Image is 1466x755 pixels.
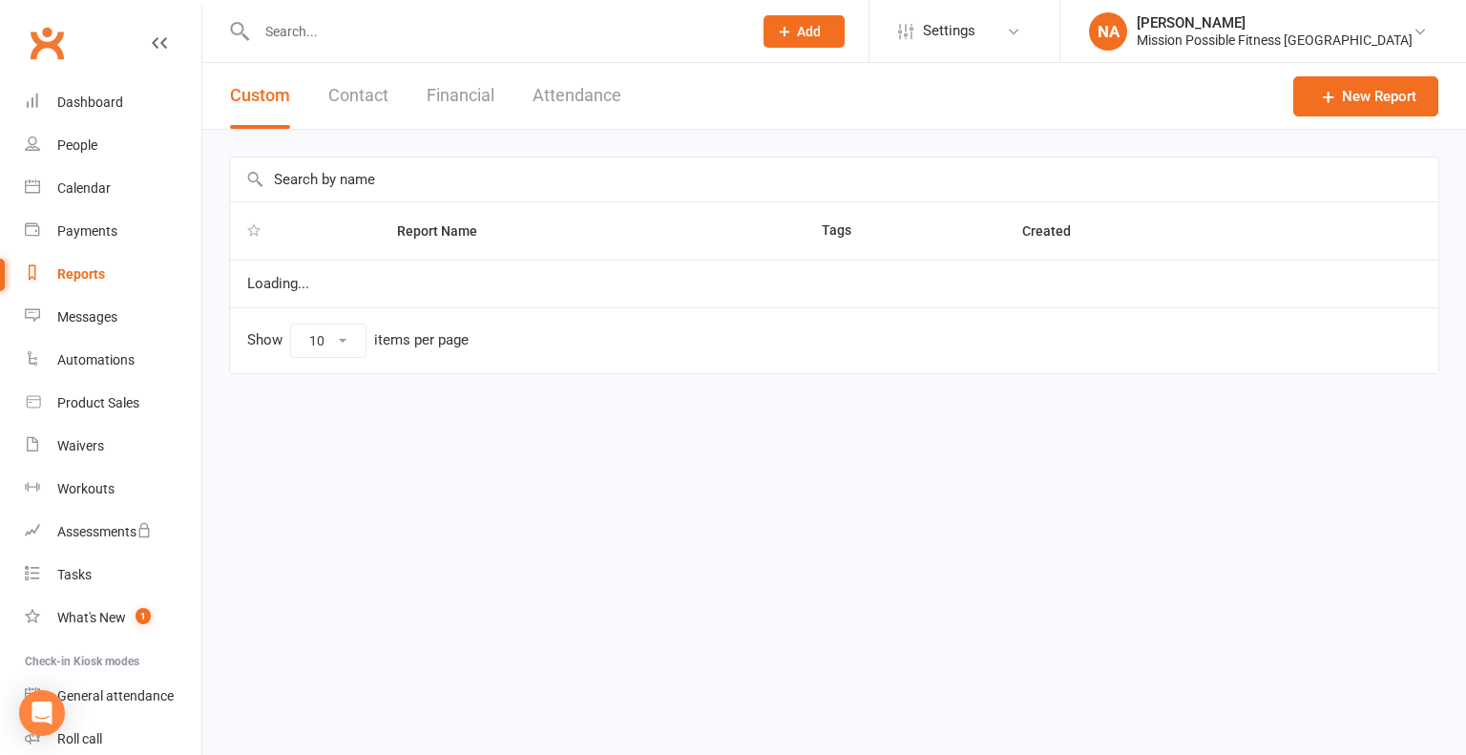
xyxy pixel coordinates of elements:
div: What's New [57,610,126,625]
div: Tasks [57,567,92,582]
a: Automations [25,339,201,382]
a: Messages [25,296,201,339]
input: Search by name [230,157,1438,201]
div: Dashboard [57,94,123,110]
a: Workouts [25,468,201,511]
span: 1 [136,608,151,624]
div: Assessments [57,524,152,539]
a: Reports [25,253,201,296]
div: General attendance [57,688,174,703]
button: Financial [427,63,494,129]
button: Contact [328,63,388,129]
div: NA [1089,12,1127,51]
div: Automations [57,352,135,367]
div: Waivers [57,438,104,453]
div: Workouts [57,481,115,496]
div: items per page [374,332,469,348]
input: Search... [251,18,739,45]
a: Assessments [25,511,201,554]
span: Settings [923,10,975,52]
a: Calendar [25,167,201,210]
div: [PERSON_NAME] [1137,14,1413,31]
button: Attendance [533,63,621,129]
div: Mission Possible Fitness [GEOGRAPHIC_DATA] [1137,31,1413,49]
a: Payments [25,210,201,253]
div: Open Intercom Messenger [19,690,65,736]
span: Created [1022,223,1092,239]
a: Product Sales [25,382,201,425]
span: Add [797,24,821,39]
a: Tasks [25,554,201,597]
div: Messages [57,309,117,325]
div: People [57,137,97,153]
a: What's New1 [25,597,201,640]
div: Show [247,324,469,358]
div: Roll call [57,731,102,746]
button: Report Name [397,220,498,242]
td: Loading... [230,260,1438,307]
a: People [25,124,201,167]
a: Clubworx [23,19,71,67]
a: Dashboard [25,81,201,124]
a: General attendance kiosk mode [25,675,201,718]
button: Created [1022,220,1092,242]
div: Calendar [57,180,111,196]
a: New Report [1293,76,1438,116]
button: Add [764,15,845,48]
div: Reports [57,266,105,282]
div: Payments [57,223,117,239]
div: Product Sales [57,395,139,410]
th: Tags [805,202,1005,260]
button: Custom [230,63,290,129]
a: Waivers [25,425,201,468]
span: Report Name [397,223,498,239]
